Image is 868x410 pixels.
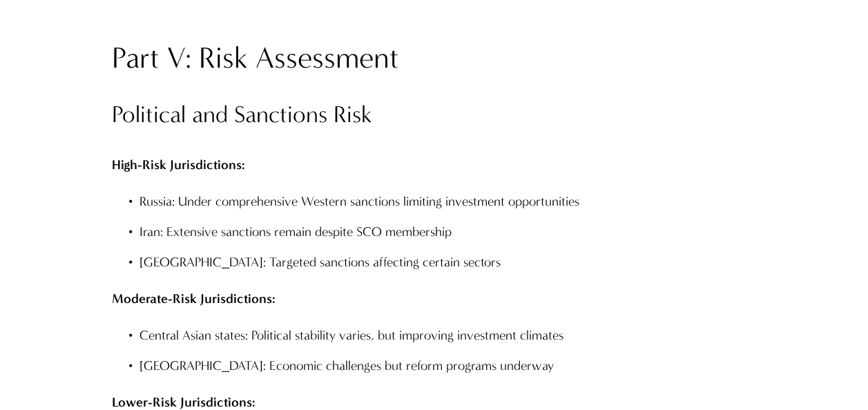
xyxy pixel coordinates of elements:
h3: Political and Sanctions Risk [112,99,756,130]
strong: High-Risk Jurisdictions: [112,157,245,173]
h2: Part V: Risk Assessment [112,39,756,77]
strong: Moderate-Risk Jurisdictions: [112,291,276,306]
p: [GEOGRAPHIC_DATA]: Targeted sanctions affecting certain sectors [139,251,756,274]
p: Iran: Extensive sanctions remain despite SCO membership [139,220,756,244]
p: Central Asian states: Political stability varies, but improving investment climates [139,324,756,347]
p: Russia: Under comprehensive Western sanctions limiting investment opportunities [139,190,756,213]
p: [GEOGRAPHIC_DATA]: Economic challenges but reform programs underway [139,354,756,378]
strong: Lower-Risk Jurisdictions: [112,394,255,410]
